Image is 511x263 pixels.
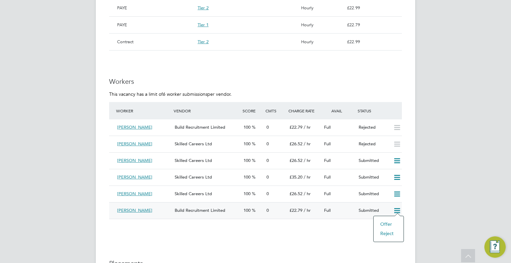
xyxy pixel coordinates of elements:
div: £22.99 [344,36,402,48]
span: 0 [266,174,269,180]
div: Status [356,105,402,117]
li: Reject [377,229,400,238]
span: Full [324,158,331,163]
span: Build Recruitment Limited [175,124,225,130]
span: 100 [244,124,251,130]
span: 100 [244,174,251,180]
div: Submitted [356,189,391,199]
span: 100 [244,141,251,147]
span: / hr [304,124,311,130]
span: Full [324,141,331,147]
li: Offer [377,219,400,229]
div: PAYE [114,2,195,14]
div: Submitted [356,172,391,183]
div: Rejected [356,139,391,150]
span: Skilled Careers Ltd [175,174,212,180]
span: Tier 2 [198,39,209,45]
span: £26.52 [289,158,302,163]
div: £22.99 [344,2,402,14]
span: 100 [244,207,251,213]
div: Score [241,105,264,117]
div: Rejected [356,122,391,133]
span: [PERSON_NAME] [117,207,152,213]
span: / hr [304,141,311,147]
span: [PERSON_NAME] [117,158,152,163]
span: / hr [304,207,311,213]
span: Full [324,191,331,197]
div: PAYE [114,19,195,31]
div: Vendor [172,105,241,117]
span: Build Recruitment Limited [175,207,225,213]
span: 0 [266,141,269,147]
div: Cmts [264,105,287,117]
div: Contract [114,36,195,48]
span: 0 [266,191,269,197]
div: Avail [321,105,356,117]
span: 0 [266,158,269,163]
span: 0 [266,207,269,213]
div: Hourly [298,19,344,31]
span: [PERSON_NAME] [117,174,152,180]
span: Skilled Careers Ltd [175,158,212,163]
span: Tier 1 [198,22,209,28]
span: / hr [304,191,311,197]
span: Full [324,124,331,130]
div: Worker [114,105,172,117]
span: £22.79 [289,124,302,130]
button: Engage Resource Center [484,236,506,258]
span: [PERSON_NAME] [117,191,152,197]
span: / hr [304,174,311,180]
span: £26.52 [289,191,302,197]
span: / hr [304,158,311,163]
span: £26.52 [289,141,302,147]
div: £22.79 [344,19,402,31]
p: This vacancy has a limit of per vendor. [109,91,402,97]
div: Charge Rate [287,105,321,117]
span: Tier 2 [198,5,209,11]
div: Submitted [356,205,391,216]
h3: Workers [109,77,402,86]
span: £35.20 [289,174,302,180]
span: [PERSON_NAME] [117,141,152,147]
span: Full [324,174,331,180]
span: Skilled Careers Ltd [175,141,212,147]
span: Skilled Careers Ltd [175,191,212,197]
div: Submitted [356,155,391,166]
span: Full [324,207,331,213]
span: £22.79 [289,207,302,213]
span: 0 [266,124,269,130]
span: 100 [244,158,251,163]
div: Hourly [298,2,344,14]
span: [PERSON_NAME] [117,124,152,130]
div: Hourly [298,36,344,48]
span: 100 [244,191,251,197]
em: 6 worker submissions [163,91,207,97]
